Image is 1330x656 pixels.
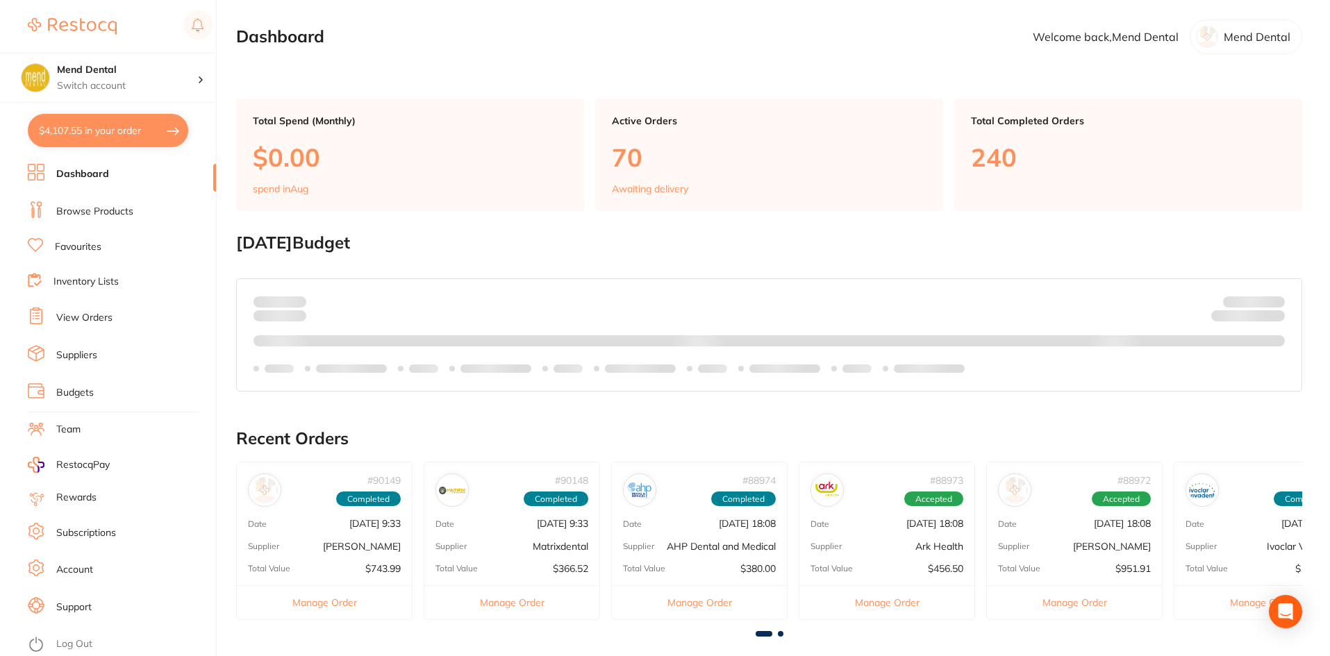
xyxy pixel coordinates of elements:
p: Labels [554,363,583,374]
p: $743.99 [365,563,401,574]
p: $380.00 [740,563,776,574]
p: Total Value [811,564,853,573]
p: Remaining: [1211,308,1285,324]
p: [PERSON_NAME] [1073,541,1151,552]
p: [DATE] 9:33 [349,518,401,529]
span: Accepted [1092,491,1151,507]
p: Total Spend (Monthly) [253,115,567,126]
p: Total Value [623,564,665,573]
p: Supplier [811,541,842,551]
h4: Mend Dental [57,63,197,77]
div: Open Intercom Messenger [1269,595,1302,628]
a: Support [56,600,92,614]
p: Awaiting delivery [612,183,688,194]
button: Manage Order [237,585,412,619]
p: $456.50 [928,563,963,574]
p: [PERSON_NAME] [323,541,401,552]
a: Rewards [56,491,97,505]
h2: Recent Orders [236,429,1302,448]
p: $0.00 [253,143,567,171]
p: AHP Dental and Medical [667,541,776,552]
p: Labels extended [316,363,387,374]
p: Date [248,519,267,529]
p: Ark Health [915,541,963,552]
button: Log Out [28,634,212,656]
a: RestocqPay [28,457,110,473]
strong: $0.00 [1261,312,1285,325]
a: Budgets [56,386,94,400]
button: Manage Order [612,585,787,619]
p: Budget: [1223,296,1285,307]
p: Labels [265,363,294,374]
p: Labels [409,363,438,374]
span: Accepted [904,491,963,507]
p: Labels [698,363,727,374]
a: Favourites [55,240,101,254]
p: Active Orders [612,115,926,126]
p: [DATE] 18:08 [1094,518,1151,529]
p: Labels extended [605,363,676,374]
a: Dashboard [56,167,109,181]
p: [DATE] 9:33 [537,518,588,529]
p: # 88974 [742,475,776,486]
a: Account [56,563,93,577]
button: $4,107.55 in your order [28,114,188,147]
p: Mend Dental [1224,31,1290,43]
p: Switch account [57,79,197,93]
a: Log Out [56,637,92,651]
img: Ark Health [814,477,840,503]
a: Total Spend (Monthly)$0.00spend inAug [236,99,584,211]
p: Date [998,519,1017,529]
a: Active Orders70Awaiting delivery [595,99,943,211]
p: Total Value [998,564,1040,573]
p: Labels extended [749,363,820,374]
p: Supplier [435,541,467,551]
p: Labels extended [894,363,965,374]
p: Date [811,519,829,529]
p: Date [1186,519,1204,529]
img: RestocqPay [28,457,44,473]
img: Matrixdental [439,477,465,503]
p: $366.52 [553,563,588,574]
h2: Dashboard [236,27,324,47]
p: $951.91 [1115,563,1151,574]
p: Date [623,519,642,529]
p: Total Value [435,564,478,573]
a: Team [56,423,81,437]
a: Total Completed Orders240 [954,99,1302,211]
a: Restocq Logo [28,10,117,42]
strong: $0.00 [282,295,306,308]
p: Labels extended [460,363,531,374]
img: AHP Dental and Medical [626,477,653,503]
span: Completed [711,491,776,507]
a: Subscriptions [56,526,116,540]
p: Total Value [1186,564,1228,573]
p: Supplier [248,541,279,551]
button: Manage Order [987,585,1162,619]
p: 240 [971,143,1286,171]
p: Supplier [623,541,654,551]
span: Completed [336,491,401,507]
p: Supplier [998,541,1029,551]
a: View Orders [56,311,113,325]
img: Mend Dental [22,64,49,92]
a: Browse Products [56,205,133,219]
p: Supplier [1186,541,1217,551]
span: RestocqPay [56,458,110,472]
span: Completed [524,491,588,507]
strong: $NaN [1258,295,1285,308]
p: Date [435,519,454,529]
p: # 90149 [367,475,401,486]
p: Welcome back, Mend Dental [1033,31,1179,43]
p: # 88972 [1117,475,1151,486]
a: Inventory Lists [53,275,119,289]
p: Labels [842,363,872,374]
p: month [253,308,306,324]
p: 70 [612,143,926,171]
img: Restocq Logo [28,18,117,35]
button: Manage Order [424,585,599,619]
p: Spent: [253,296,306,307]
a: Suppliers [56,348,97,362]
p: [DATE] 18:08 [719,518,776,529]
p: [DATE] 18:08 [906,518,963,529]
